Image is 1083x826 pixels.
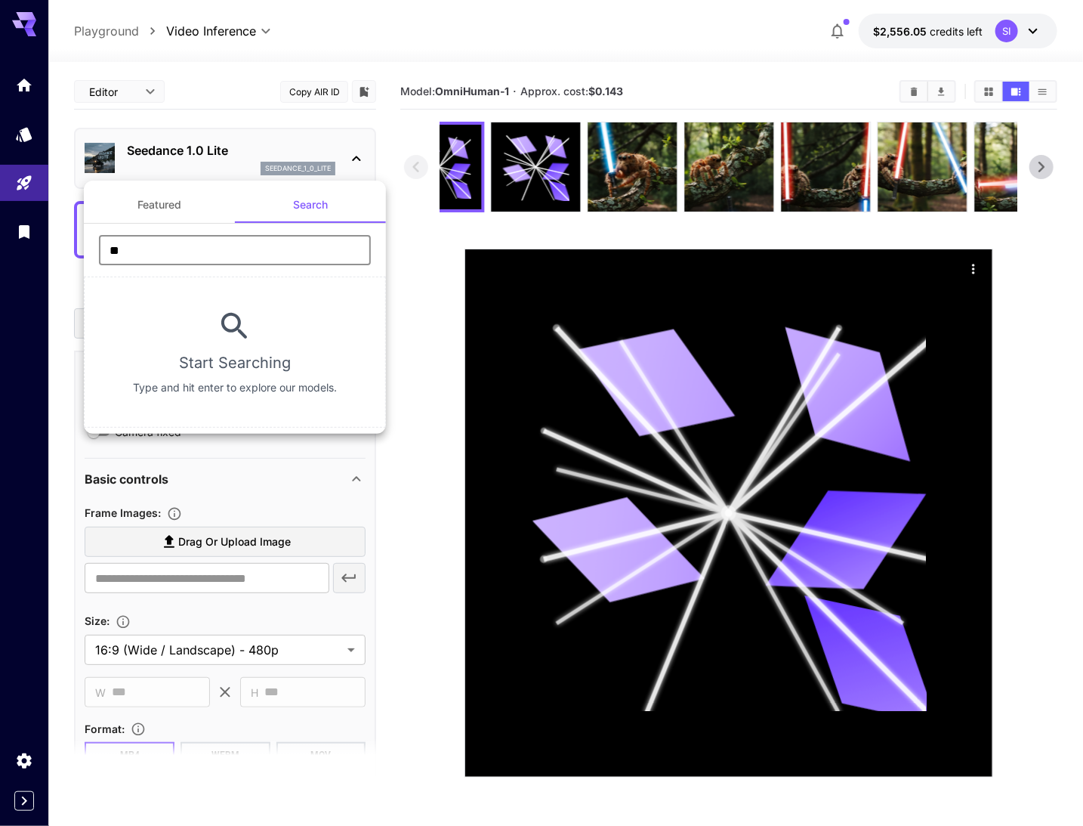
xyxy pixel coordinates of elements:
button: Search [235,187,386,223]
iframe: Chat Widget [1007,753,1083,826]
button: Featured [84,187,235,223]
h6: Start Searching [179,351,291,375]
p: Type and hit enter to explore our models. [133,380,337,395]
